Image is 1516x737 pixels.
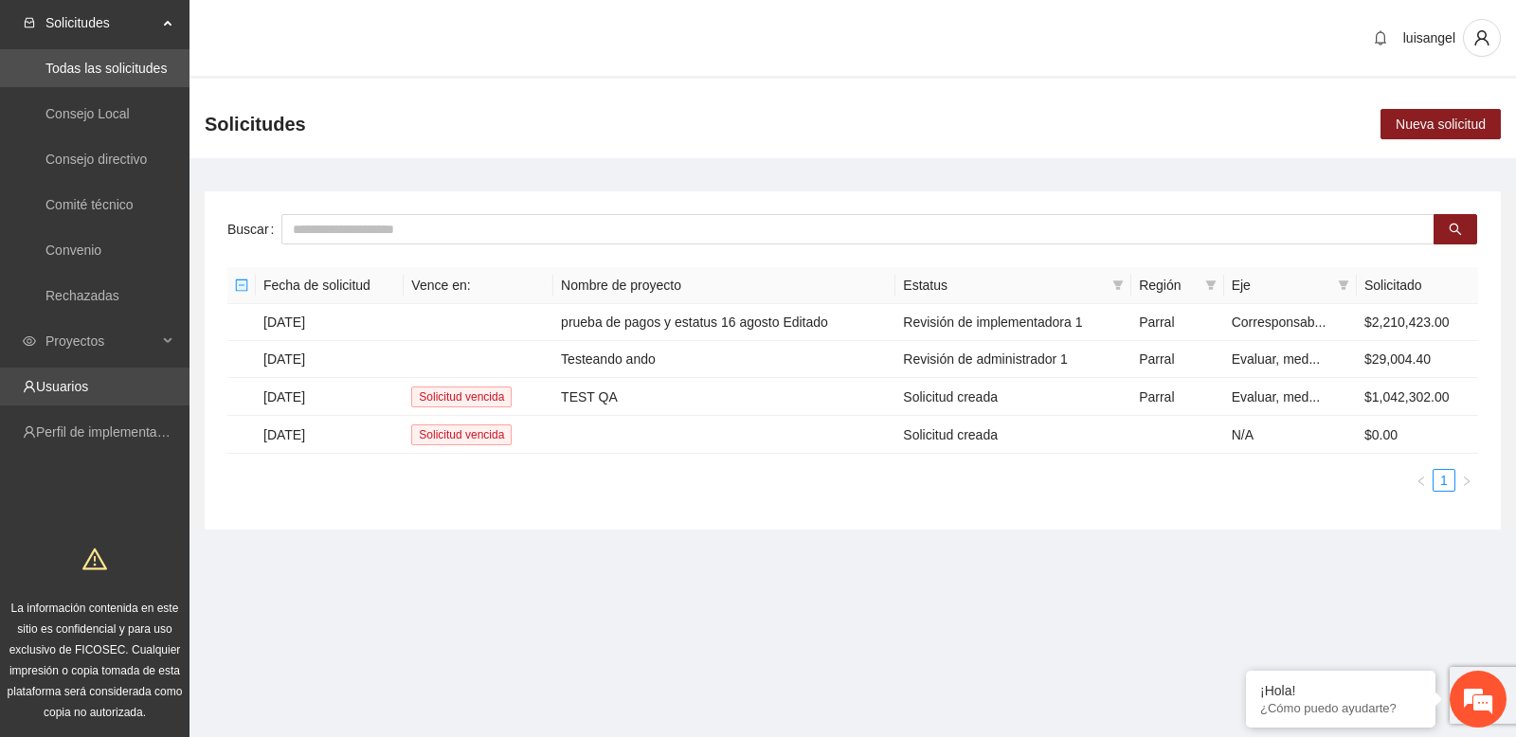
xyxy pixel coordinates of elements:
td: TEST QA [553,378,895,416]
a: Convenio [45,243,101,258]
td: $0.00 [1357,416,1478,454]
td: $1,042,302.00 [1357,378,1478,416]
span: Eje [1232,275,1330,296]
span: Región [1139,275,1198,296]
label: Buscar [227,214,281,244]
span: left [1416,476,1427,487]
td: Parral [1131,304,1224,341]
a: Usuarios [36,379,88,394]
span: bell [1366,30,1395,45]
td: $29,004.40 [1357,341,1478,378]
span: La información contenida en este sitio es confidencial y para uso exclusivo de FICOSEC. Cualquier... [8,602,183,719]
button: bell [1365,23,1396,53]
span: inbox [23,16,36,29]
td: Solicitud creada [895,416,1131,454]
span: minus-square [235,279,248,292]
div: Minimizar ventana de chat en vivo [311,9,356,55]
span: Proyectos [45,322,157,360]
span: filter [1205,279,1217,291]
span: Solicitudes [45,4,157,42]
span: eye [23,334,36,348]
li: Next Page [1455,469,1478,492]
span: warning [82,547,107,571]
td: Revisión de administrador 1 [895,341,1131,378]
span: Solicitud vencida [411,424,512,445]
span: Estatus [903,275,1105,296]
span: user [1464,29,1500,46]
td: prueba de pagos y estatus 16 agosto Editado [553,304,895,341]
a: 1 [1434,470,1454,491]
td: Solicitud creada [895,378,1131,416]
td: N/A [1224,416,1357,454]
span: filter [1338,279,1349,291]
span: filter [1112,279,1124,291]
li: 1 [1433,469,1455,492]
th: Solicitado [1357,267,1478,304]
span: Evaluar, med... [1232,389,1320,404]
button: search [1434,214,1477,244]
th: Nombre de proyecto [553,267,895,304]
td: Parral [1131,341,1224,378]
span: filter [1334,271,1353,299]
td: Parral [1131,378,1224,416]
td: [DATE] [256,378,404,416]
div: ¡Hola! [1260,683,1421,698]
textarea: Escriba su mensaje y pulse “Intro” [9,517,361,584]
div: Chatee con nosotros ahora [99,97,318,121]
a: Rechazadas [45,288,119,303]
a: Comité técnico [45,197,134,212]
span: Estamos en línea. [110,253,262,444]
button: Nueva solicitud [1381,109,1501,139]
td: Revisión de implementadora 1 [895,304,1131,341]
span: filter [1201,271,1220,299]
td: Testeando ando [553,341,895,378]
span: Evaluar, med... [1232,351,1320,367]
a: Consejo directivo [45,152,147,167]
span: Solicitud vencida [411,386,512,407]
p: ¿Cómo puedo ayudarte? [1260,701,1421,715]
td: [DATE] [256,416,404,454]
li: Previous Page [1410,469,1433,492]
a: Perfil de implementadora [36,424,184,440]
span: Corresponsab... [1232,315,1326,330]
button: right [1455,469,1478,492]
th: Fecha de solicitud [256,267,404,304]
button: left [1410,469,1433,492]
td: [DATE] [256,341,404,378]
span: Nueva solicitud [1396,114,1486,135]
td: [DATE] [256,304,404,341]
td: $2,210,423.00 [1357,304,1478,341]
span: right [1461,476,1472,487]
a: Todas las solicitudes [45,61,167,76]
span: Solicitudes [205,109,306,139]
span: luisangel [1403,30,1455,45]
a: Consejo Local [45,106,130,121]
button: user [1463,19,1501,57]
span: filter [1109,271,1128,299]
span: search [1449,223,1462,238]
th: Vence en: [404,267,553,304]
